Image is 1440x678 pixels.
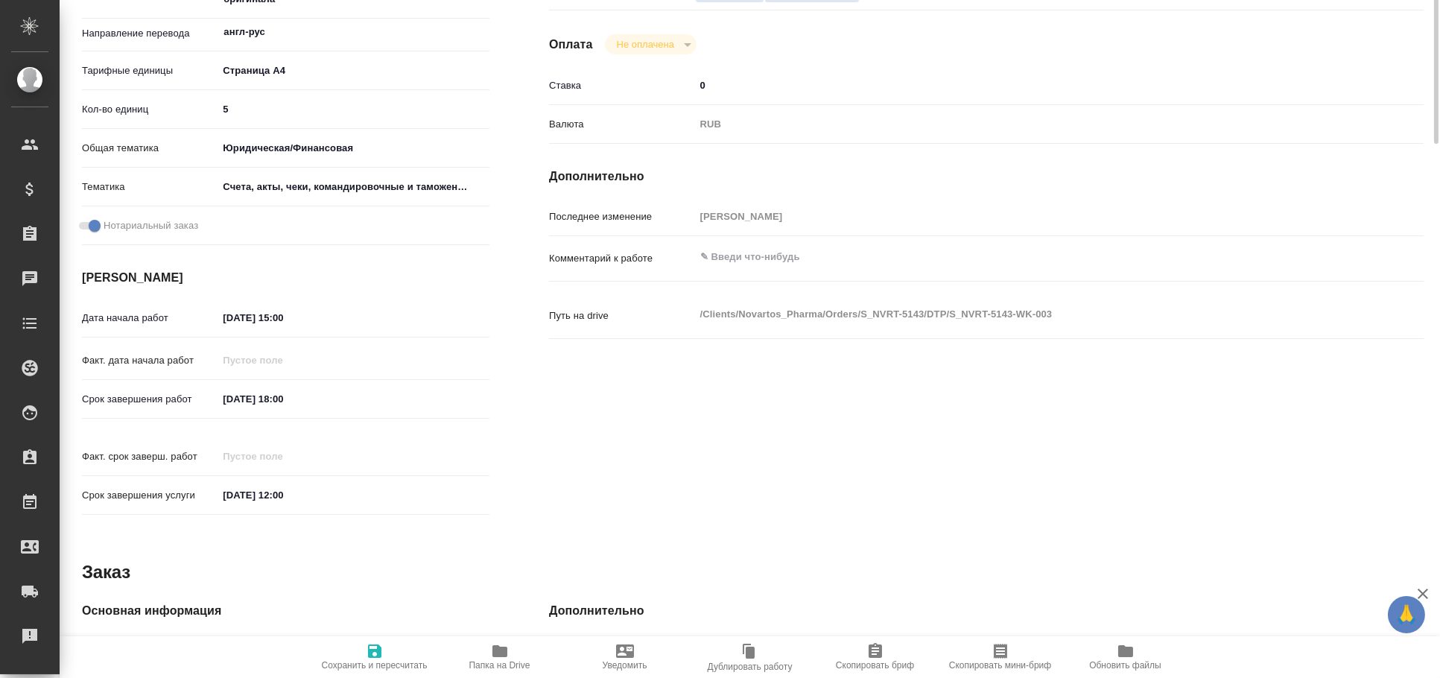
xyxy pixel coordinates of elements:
[949,660,1051,671] span: Скопировать мини-бриф
[612,38,679,51] button: Не оплачена
[218,58,489,83] div: Страница А4
[549,117,695,132] p: Валюта
[322,660,428,671] span: Сохранить и пересчитать
[688,636,813,678] button: Дублировать работу
[437,636,562,678] button: Папка на Drive
[82,392,218,407] p: Срок завершения работ
[695,75,1351,96] input: ✎ Введи что-нибудь
[695,112,1351,137] div: RUB
[549,209,695,224] p: Последнее изменение
[82,353,218,368] p: Факт. дата начала работ
[695,206,1351,227] input: Пустое поле
[469,660,530,671] span: Папка на Drive
[218,388,348,410] input: ✎ Введи что-нибудь
[549,78,695,93] p: Ставка
[82,102,218,117] p: Кол-во единиц
[549,308,695,323] p: Путь на drive
[82,311,218,326] p: Дата начала работ
[562,636,688,678] button: Уведомить
[218,136,489,161] div: Юридическая/Финансовая
[813,636,938,678] button: Скопировать бриф
[218,349,348,371] input: Пустое поле
[603,660,647,671] span: Уведомить
[836,660,914,671] span: Скопировать бриф
[549,36,593,54] h4: Оплата
[1388,596,1425,633] button: 🙏
[82,26,218,41] p: Направление перевода
[549,602,1424,620] h4: Дополнительно
[82,449,218,464] p: Факт. срок заверш. работ
[312,636,437,678] button: Сохранить и пересчитать
[1063,636,1188,678] button: Обновить файлы
[82,180,218,194] p: Тематика
[938,636,1063,678] button: Скопировать мини-бриф
[82,269,489,287] h4: [PERSON_NAME]
[695,302,1351,327] textarea: /Clients/Novartos_Pharma/Orders/S_NVRT-5143/DTP/S_NVRT-5143-WK-003
[481,31,484,34] button: Open
[104,218,198,233] span: Нотариальный заказ
[218,446,348,467] input: Пустое поле
[82,63,218,78] p: Тарифные единицы
[82,488,218,503] p: Срок завершения услуги
[82,560,130,584] h2: Заказ
[1394,599,1419,630] span: 🙏
[82,141,218,156] p: Общая тематика
[218,484,348,506] input: ✎ Введи что-нибудь
[218,98,489,120] input: ✎ Введи что-нибудь
[218,174,489,200] div: Счета, акты, чеки, командировочные и таможенные документы
[1089,660,1161,671] span: Обновить файлы
[708,662,793,672] span: Дублировать работу
[605,34,697,54] div: Не оплачена
[82,602,489,620] h4: Основная информация
[218,307,348,329] input: ✎ Введи что-нибудь
[549,251,695,266] p: Комментарий к работе
[549,168,1424,186] h4: Дополнительно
